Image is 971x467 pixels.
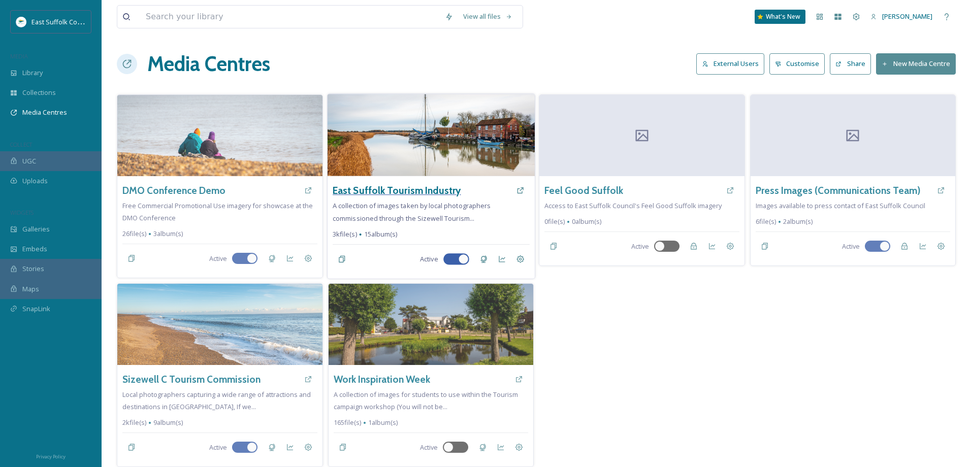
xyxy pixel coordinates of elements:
[334,372,430,387] a: Work Inspiration Week
[22,108,67,117] span: Media Centres
[22,284,39,294] span: Maps
[420,443,438,452] span: Active
[572,217,601,226] span: 0 album(s)
[368,418,398,427] span: 1 album(s)
[882,12,932,21] span: [PERSON_NAME]
[333,183,461,198] a: East Suffolk Tourism Industry
[147,49,270,79] h1: Media Centres
[696,53,769,74] a: External Users
[22,224,50,234] span: Galleries
[122,372,261,387] a: Sizewell C Tourism Commission
[117,284,322,365] img: DSC_8515.jpg
[420,254,438,264] span: Active
[842,242,860,251] span: Active
[769,53,830,74] a: Customise
[22,88,56,97] span: Collections
[333,229,357,239] span: 3k file(s)
[756,183,921,198] a: Press Images (Communications Team)
[334,418,361,427] span: 165 file(s)
[209,443,227,452] span: Active
[31,17,91,26] span: East Suffolk Council
[865,7,937,26] a: [PERSON_NAME]
[153,418,183,427] span: 9 album(s)
[141,6,440,28] input: Search your library
[122,229,146,239] span: 26 file(s)
[364,229,397,239] span: 15 album(s)
[10,209,34,216] span: WIDGETS
[10,141,32,148] span: COLLECT
[783,217,813,226] span: 2 album(s)
[830,53,871,74] button: Share
[544,183,623,198] a: Feel Good Suffolk
[756,201,925,210] span: Images available to press contact of East Suffolk Council
[36,450,66,462] a: Privacy Policy
[22,304,50,314] span: SnapLink
[153,229,183,239] span: 3 album(s)
[209,254,227,263] span: Active
[22,68,43,78] span: Library
[36,453,66,460] span: Privacy Policy
[117,95,322,176] img: DSC_8619.jpg
[122,201,313,222] span: Free Commercial Promotional Use imagery for showcase at the DMO Conference
[22,264,44,274] span: Stories
[122,418,146,427] span: 2k file(s)
[769,53,825,74] button: Customise
[333,201,491,222] span: A collection of images taken by local photographers commissioned through the Sizewell Tourism...
[22,244,47,254] span: Embeds
[334,390,518,411] span: A collection of images for students to use within the Tourism campaign workshop (You will not be...
[544,201,722,210] span: Access to East Suffolk Council's Feel Good Suffolk imagery
[327,94,534,176] img: DSC_8723.jpg
[631,242,649,251] span: Active
[544,217,565,226] span: 0 file(s)
[329,284,534,365] img: mary%40ettphotography.co.uk-Leiston-Thorpeness-144.jpg
[22,176,48,186] span: Uploads
[696,53,764,74] button: External Users
[755,10,805,24] a: What's New
[10,52,28,60] span: MEDIA
[876,53,956,74] button: New Media Centre
[16,17,26,27] img: ESC%20Logo.png
[122,183,225,198] a: DMO Conference Demo
[122,390,311,411] span: Local photographers capturing a wide range of attractions and destinations in [GEOGRAPHIC_DATA], ...
[756,217,776,226] span: 6 file(s)
[22,156,36,166] span: UGC
[458,7,517,26] a: View all files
